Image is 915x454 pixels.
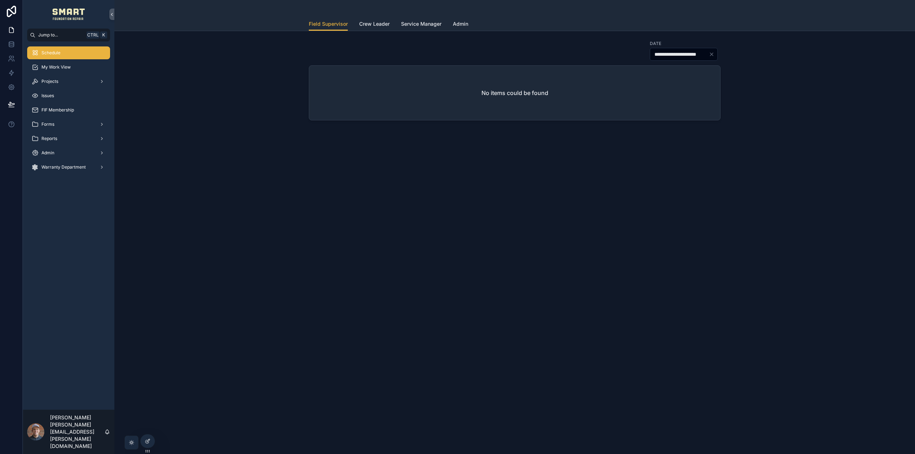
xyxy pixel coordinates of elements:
[41,121,54,127] span: Forms
[27,89,110,102] a: Issues
[401,20,441,28] span: Service Manager
[41,79,58,84] span: Projects
[41,64,71,70] span: My Work View
[41,150,54,156] span: Admin
[101,32,107,38] span: K
[453,18,468,32] a: Admin
[23,41,114,183] div: scrollable content
[86,31,99,39] span: Ctrl
[453,20,468,28] span: Admin
[709,51,717,57] button: Clear
[359,18,390,32] a: Crew Leader
[27,75,110,88] a: Projects
[41,164,86,170] span: Warranty Department
[41,107,74,113] span: FIF Membership
[41,136,57,141] span: Reports
[481,89,548,97] h2: No items could be found
[53,9,85,20] img: App logo
[27,118,110,131] a: Forms
[27,161,110,174] a: Warranty Department
[50,414,104,450] p: [PERSON_NAME] [PERSON_NAME][EMAIL_ADDRESS][PERSON_NAME][DOMAIN_NAME]
[309,20,348,28] span: Field Supervisor
[41,93,54,99] span: Issues
[41,50,60,56] span: Schedule
[359,20,390,28] span: Crew Leader
[27,29,110,41] button: Jump to...CtrlK
[27,61,110,74] a: My Work View
[309,18,348,31] a: Field Supervisor
[650,40,661,46] label: Date
[401,18,441,32] a: Service Manager
[38,32,84,38] span: Jump to...
[27,46,110,59] a: Schedule
[27,132,110,145] a: Reports
[27,146,110,159] a: Admin
[27,104,110,116] a: FIF Membership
